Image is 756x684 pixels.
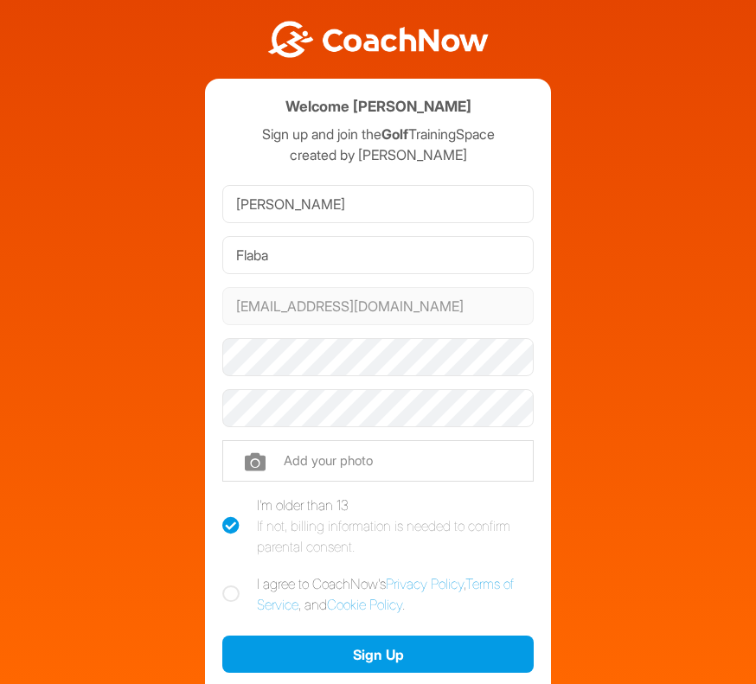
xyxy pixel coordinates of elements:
a: Cookie Policy [327,596,402,613]
img: BwLJSsUCoWCh5upNqxVrqldRgqLPVwmV24tXu5FoVAoFEpwwqQ3VIfuoInZCoVCoTD4vwADAC3ZFMkVEQFDAAAAAElFTkSuQmCC [266,21,490,58]
input: Email [222,287,534,325]
input: First Name [222,185,534,223]
h4: Welcome [PERSON_NAME] [285,96,471,118]
strong: Golf [381,125,408,143]
p: Sign up and join the TrainingSpace [222,124,534,144]
a: Privacy Policy [386,575,464,592]
label: I agree to CoachNow's , , and . [222,573,534,615]
div: I'm older than 13 [257,495,534,557]
button: Sign Up [222,636,534,673]
input: Last Name [222,236,534,274]
div: If not, billing information is needed to confirm parental consent. [257,515,534,557]
p: created by [PERSON_NAME] [222,144,534,165]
